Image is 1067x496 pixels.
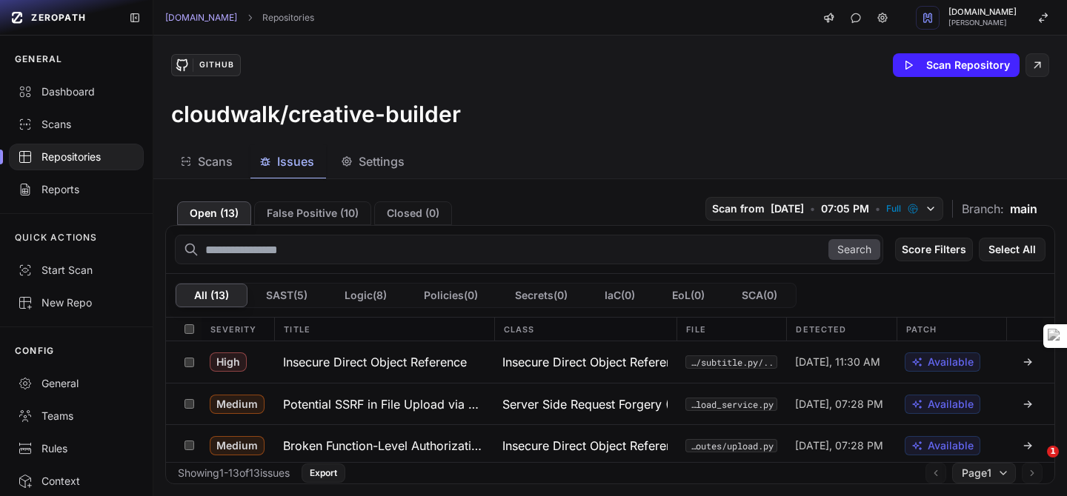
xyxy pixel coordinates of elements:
[18,263,135,278] div: Start Scan
[283,395,485,413] h3: Potential SSRF in File Upload via URL
[15,345,54,357] p: CONFIG
[274,341,493,383] button: Insecure Direct Object Reference
[177,201,251,225] button: Open (13)
[962,200,1004,218] span: Branch:
[685,398,777,411] button: src/services/upload_service.py
[723,284,796,307] button: SCA(0)
[705,197,943,221] button: Scan from [DATE] • 07:05 PM • Full
[712,201,765,216] span: Scan from
[166,424,1054,466] div: Medium Broken Function-Level Authorization (Upload API) Insecure Direct Object Reference (IDOR) s...
[795,397,883,412] span: [DATE], 07:28 PM
[948,19,1017,27] span: [PERSON_NAME]
[810,201,815,216] span: •
[928,438,974,453] span: Available
[795,438,883,453] span: [DATE], 07:28 PM
[198,153,233,170] span: Scans
[18,409,135,423] div: Teams
[31,12,86,24] span: ZEROPATH
[1010,200,1037,218] span: main
[948,8,1017,16] span: [DOMAIN_NAME]
[178,466,290,480] div: Showing 1 - 13 of 13 issues
[18,117,135,132] div: Scans
[496,284,586,307] button: Secrets(0)
[502,353,668,371] span: Insecure Direct Object Reference (IDOR)
[166,341,1054,383] div: High Insecure Direct Object Reference Insecure Direct Object Reference (IDOR) ../504dcddd788e3553...
[895,238,973,261] button: Score Filters
[283,437,485,455] h3: Broken Function-Level Authorization (Upload API)
[193,58,240,72] div: GitHub
[586,284,654,307] button: IaC(0)
[18,182,135,197] div: Reports
[210,395,265,414] span: Medium
[405,284,496,307] button: Policies(0)
[18,441,135,456] div: Rules
[494,318,677,341] div: Class
[274,383,493,424] button: Potential SSRF in File Upload via URL
[897,318,1006,341] div: Patch
[277,153,314,170] span: Issues
[274,318,493,341] div: Title
[821,201,869,216] span: 07:05 PM
[1047,446,1059,458] span: 1
[952,463,1016,483] button: Page1
[15,53,62,65] p: GENERAL
[374,201,452,225] button: Closed (0)
[685,355,777,369] button: ../504dcddd788e3553a0e4d5c64bc6f9be52545cdc/src/routes/subtitle.py
[165,12,314,24] nav: breadcrumb
[18,84,135,99] div: Dashboard
[18,150,135,164] div: Repositories
[875,201,880,216] span: •
[828,239,880,260] button: Search
[893,53,1020,77] button: Scan Repository
[359,153,405,170] span: Settings
[254,201,371,225] button: False Positive (10)
[1017,446,1052,481] iframe: Intercom live chat
[962,466,991,480] span: Page 1
[326,284,405,307] button: Logic(8)
[302,463,345,483] button: Export
[795,355,880,369] span: [DATE], 11:30 AM
[979,238,1046,261] button: Select All
[502,437,668,455] span: Insecure Direct Object Reference (IDOR)
[247,284,326,307] button: SAST(5)
[15,232,98,244] p: QUICK ACTIONS
[165,12,237,24] a: [DOMAIN_NAME]
[166,383,1054,424] div: Medium Potential SSRF in File Upload via URL Server Side Request Forgery (SSRF) src/services/uplo...
[210,436,265,455] span: Medium
[928,397,974,412] span: Available
[274,425,493,466] button: Broken Function-Level Authorization (Upload API)
[685,439,777,452] button: src/routes/upload.py
[245,13,255,23] svg: chevron right,
[176,284,247,307] button: All (13)
[677,318,786,341] div: File
[771,201,804,216] span: [DATE]
[18,474,135,489] div: Context
[283,353,467,371] h3: Insecure Direct Object Reference
[654,284,723,307] button: EoL(0)
[502,395,668,413] span: Server Side Request Forgery (SSRF)
[210,352,247,372] span: High
[18,295,135,310] div: New Repo
[928,355,974,369] span: Available
[886,203,901,215] span: Full
[202,318,275,341] div: Severity
[786,318,896,341] div: Detected
[18,376,135,391] div: General
[171,101,461,127] h3: cloudwalk/creative-builder
[262,12,314,24] a: Repositories
[6,6,117,30] a: ZEROPATH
